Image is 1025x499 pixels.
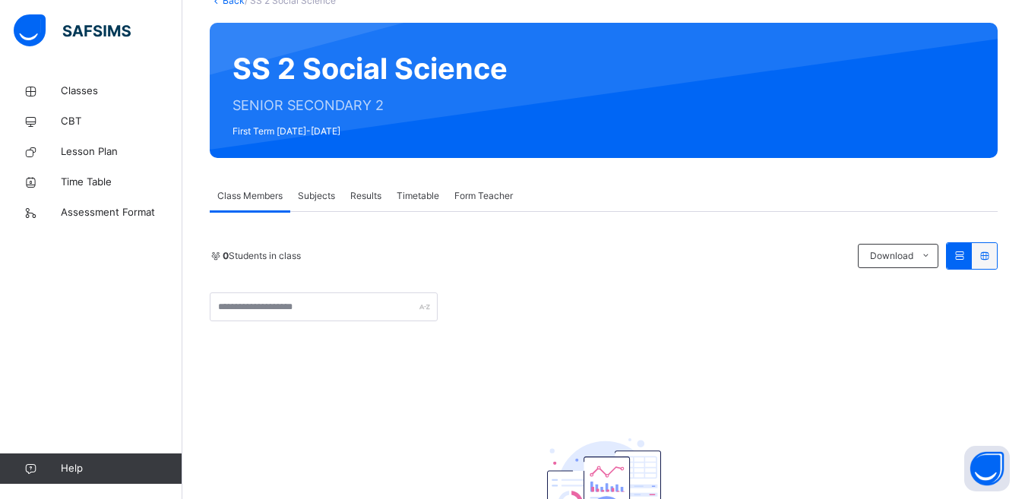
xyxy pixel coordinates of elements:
span: Help [61,461,182,476]
span: Timetable [397,189,439,203]
img: safsims [14,14,131,46]
span: Class Members [217,189,283,203]
span: Results [350,189,381,203]
span: Form Teacher [454,189,513,203]
span: Subjects [298,189,335,203]
span: Download [870,249,913,263]
span: Time Table [61,175,182,190]
span: Classes [61,84,182,99]
button: Open asap [964,446,1010,491]
span: Lesson Plan [61,144,182,159]
span: CBT [61,114,182,129]
span: Students in class [223,249,301,263]
span: First Term [DATE]-[DATE] [233,125,508,138]
span: Assessment Format [61,205,182,220]
b: 0 [223,250,229,261]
